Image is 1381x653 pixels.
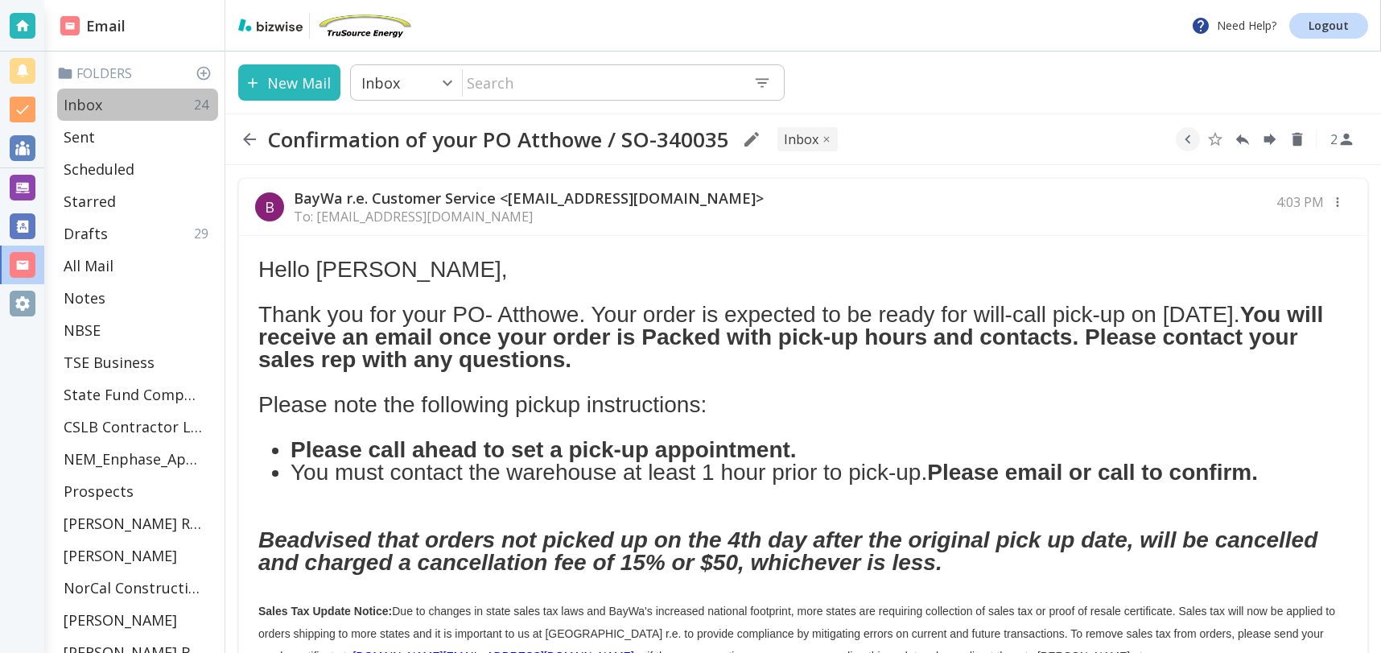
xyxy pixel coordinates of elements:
div: [PERSON_NAME] Residence [57,507,218,539]
div: State Fund Compensation [57,378,218,411]
p: NorCal Construction [64,578,202,597]
p: Folders [57,64,218,82]
p: [PERSON_NAME] Residence [64,514,202,533]
input: Search [463,66,740,99]
div: Scheduled [57,153,218,185]
p: Need Help? [1191,16,1276,35]
p: Drafts [64,224,108,243]
div: All Mail [57,250,218,282]
button: Reply [1231,127,1255,151]
p: NEM_Enphase_Applications [64,449,202,469]
p: Inbox [361,73,400,93]
div: [PERSON_NAME] [57,539,218,572]
p: Sent [64,127,95,147]
p: To: [EMAIL_ADDRESS][DOMAIN_NAME] [294,208,764,225]
div: NorCal Construction [57,572,218,604]
p: CSLB Contractor License [64,417,202,436]
div: BBayWa r.e. Customer Service <[EMAIL_ADDRESS][DOMAIN_NAME]>To: [EMAIL_ADDRESS][DOMAIN_NAME]4:03 PM [239,179,1367,236]
p: Notes [64,288,105,308]
p: NBSE [64,320,101,340]
img: TruSource Energy, Inc. [316,13,413,39]
div: Drafts29 [57,217,218,250]
a: Logout [1289,13,1368,39]
div: CSLB Contractor License [57,411,218,443]
p: Starred [64,192,116,211]
div: Notes [57,282,218,314]
div: Prospects [57,475,218,507]
p: INBOX [784,130,818,148]
p: [PERSON_NAME] [64,546,177,565]
button: New Mail [238,64,340,101]
h2: Email [60,15,126,37]
p: Scheduled [64,159,134,179]
img: bizwise [238,19,303,31]
p: 29 [194,225,215,242]
h2: Confirmation of your PO Atthowe / SO-340035 [267,126,729,152]
div: Inbox24 [57,89,218,121]
div: NEM_Enphase_Applications [57,443,218,475]
p: All Mail [64,256,113,275]
p: Inbox [64,95,102,114]
p: B [265,197,274,217]
p: Logout [1309,20,1349,31]
p: [PERSON_NAME] [64,610,177,630]
button: See Participants [1323,120,1362,159]
div: NBSE [57,314,218,346]
p: 4:03 PM [1276,193,1324,211]
p: BayWa r.e. Customer Service <[EMAIL_ADDRESS][DOMAIN_NAME]> [294,188,764,208]
div: [PERSON_NAME] [57,604,218,636]
div: Starred [57,185,218,217]
button: Delete [1285,127,1309,151]
p: Prospects [64,481,134,501]
p: 24 [194,96,215,114]
div: TSE Business [57,346,218,378]
button: Forward [1258,127,1282,151]
div: Sent [57,121,218,153]
p: 2 [1330,130,1338,148]
img: DashboardSidebarEmail.svg [60,16,80,35]
p: TSE Business [64,353,155,372]
p: State Fund Compensation [64,385,202,404]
